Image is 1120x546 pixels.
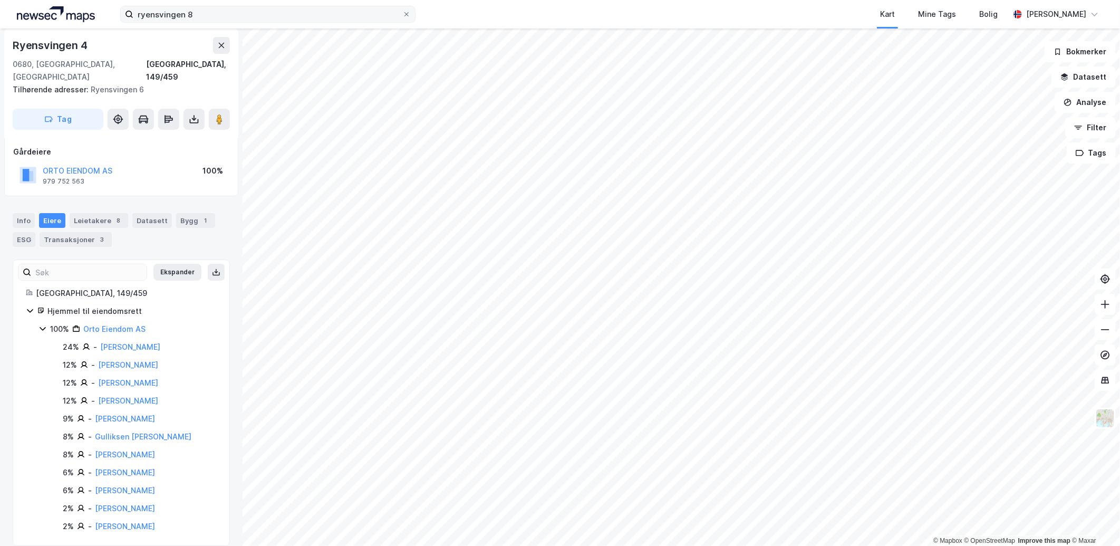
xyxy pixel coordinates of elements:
button: Tag [13,109,103,130]
div: Transaksjoner [40,232,112,247]
button: Analyse [1055,92,1116,113]
div: - [91,377,95,389]
div: Gårdeiere [13,146,229,158]
div: 100% [50,323,69,336]
div: Bygg [176,213,215,228]
div: Datasett [132,213,172,228]
div: [PERSON_NAME] [1026,8,1086,21]
div: Kontrollprogram for chat [1067,495,1120,546]
div: 12% [63,395,77,407]
a: [PERSON_NAME] [98,378,158,387]
div: 9% [63,413,74,425]
div: - [91,395,95,407]
div: ESG [13,232,35,247]
a: [PERSON_NAME] [95,450,155,459]
button: Tags [1067,142,1116,164]
div: 1 [200,215,211,226]
a: [PERSON_NAME] [95,504,155,513]
div: 8% [63,430,74,443]
div: 3 [97,234,108,245]
div: - [88,430,92,443]
img: Z [1095,408,1115,428]
div: - [88,502,92,515]
input: Søk [31,264,147,280]
a: [PERSON_NAME] [100,342,160,351]
span: Tilhørende adresser: [13,85,91,94]
a: [PERSON_NAME] [95,522,155,531]
div: - [88,413,92,425]
div: - [88,466,92,479]
div: 6% [63,484,74,497]
div: Mine Tags [918,8,956,21]
div: - [88,448,92,461]
div: 12% [63,359,77,371]
a: OpenStreetMap [964,537,1016,544]
button: Bokmerker [1045,41,1116,62]
button: Ekspander [153,264,201,281]
a: Mapbox [933,537,962,544]
div: 8 [113,215,124,226]
div: - [93,341,97,353]
div: 24% [63,341,79,353]
div: Eiere [39,213,65,228]
a: Orto Eiendom AS [83,324,146,333]
input: Søk på adresse, matrikkel, gårdeiere, leietakere eller personer [133,6,402,22]
button: Datasett [1051,66,1116,88]
div: 100% [202,165,223,177]
div: 2% [63,520,74,533]
div: 6% [63,466,74,479]
div: - [88,520,92,533]
a: Gulliksen [PERSON_NAME] [95,432,191,441]
div: 8% [63,448,74,461]
div: Leietakere [70,213,128,228]
a: Improve this map [1018,537,1070,544]
a: [PERSON_NAME] [95,414,155,423]
a: [PERSON_NAME] [95,468,155,477]
div: Ryensvingen 4 [13,37,89,54]
img: logo.a4113a55bc3d86da70a041830d287a7e.svg [17,6,95,22]
div: - [88,484,92,497]
div: 979 752 563 [43,177,84,186]
a: [PERSON_NAME] [98,396,158,405]
div: - [91,359,95,371]
div: [GEOGRAPHIC_DATA], 149/459 [146,58,230,83]
div: Info [13,213,35,228]
div: Bolig [979,8,998,21]
div: 0680, [GEOGRAPHIC_DATA], [GEOGRAPHIC_DATA] [13,58,146,83]
div: 12% [63,377,77,389]
iframe: Chat Widget [1067,495,1120,546]
div: Hjemmel til eiendomsrett [47,305,217,318]
div: 2% [63,502,74,515]
a: [PERSON_NAME] [95,486,155,495]
button: Filter [1065,117,1116,138]
div: [GEOGRAPHIC_DATA], 149/459 [36,287,217,300]
a: [PERSON_NAME] [98,360,158,369]
div: Kart [880,8,895,21]
div: Ryensvingen 6 [13,83,221,96]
